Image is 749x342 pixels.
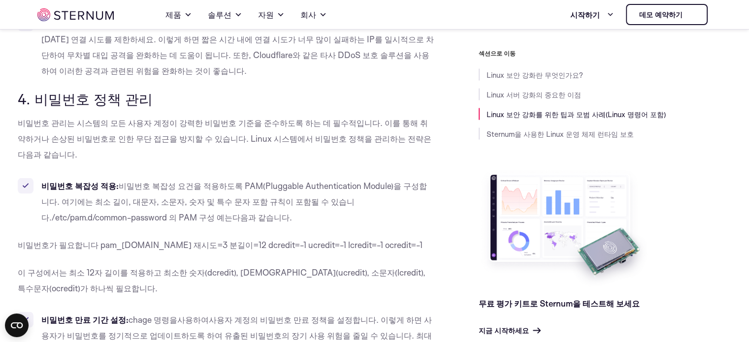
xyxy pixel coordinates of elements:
[570,5,614,25] a: 시작하기
[300,9,316,20] font: 회사
[487,90,581,99] a: Linux 서버 강화의 중요한 이점
[232,212,292,222] font: 다음과 같습니다.
[487,70,583,80] a: Linux 보안 강화란 무엇인가요?
[5,313,29,337] button: CMP 위젯 열기
[177,314,209,325] font: 사용하여
[479,49,516,57] font: 섹션으로 이동
[258,9,274,20] font: 자원
[41,314,129,325] font: 비밀번호 만료 기간 설정:
[41,18,434,76] font: SSH와 같은 민감한 서비스에 [DATE] 연결 시도를 제한하세요. 이렇게 하면 짧은 시간 내에 연결 시도가 너무 많이 실패하는 IP를 일시적으로 차단하여 무차별 대입 공격을...
[18,267,207,278] font: 이 구성에서는 최소 12자 길이를 적용하고 최소한 숫자(
[165,9,181,20] font: 제품
[234,267,338,278] font: ), [DEMOGRAPHIC_DATA](
[487,129,634,139] a: Sternum을 사용한 Linux 운영 체제 런타임 보호
[338,267,365,278] font: ucredit
[18,267,425,293] font: ), 특수문자(
[487,110,666,119] a: Linux 보안 강화를 위한 팁과 모범 사례(Linux 명령어 포함)
[208,9,231,20] font: 솔루션
[78,283,158,293] font: )가 하나씩 필요합니다.
[52,212,232,222] font: /etc/pam.d/common-password 의 PAM 구성 예는
[479,325,541,337] a: 지금 시작하세요
[41,181,427,222] font: 비밀번호 복잡성 요건을 적용하도록 PAM(Pluggable Authentication Module)을 구성합니다. 여기에는 최소 길이, 대문자, 소문자, 숫자 및 특수 문자 ...
[18,90,153,108] font: 4. 비밀번호 정책 관리
[52,283,78,293] font: ocredit
[365,267,397,278] font: ), 소문자(
[129,314,177,325] font: chage 명령을
[626,4,708,25] a: 데모 예약하기
[479,326,529,335] font: 지금 시작하세요
[479,298,640,309] a: 무료 평가 키트로 Sternum을 테스트해 보세요
[18,118,431,159] font: 비밀번호 관리는 시스템의 모든 사용자 계정이 강력한 비밀번호 기준을 준수하도록 하는 데 필수적입니다. 이를 통해 취약하거나 손상된 비밀번호로 인한 무단 접근을 방지할 수 있습...
[37,8,114,21] img: 흉골 IoT
[397,267,421,278] font: lcredit
[41,181,119,191] font: 비밀번호 복잡성 적용:
[686,11,694,19] img: 흉골 IoT
[479,167,651,290] img: 무료 평가 키트로 Sternum을 테스트해 보세요
[207,267,234,278] font: dcredit
[570,10,600,20] font: 시작하기
[639,10,683,19] font: 데모 예약하기
[18,240,423,250] font: 비밀번호가 필요합니다 pam_[DOMAIN_NAME] 재시도=3 분길이=12 dcredit=-1 ucredit=-1 lcredit=-1 ocredit=-1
